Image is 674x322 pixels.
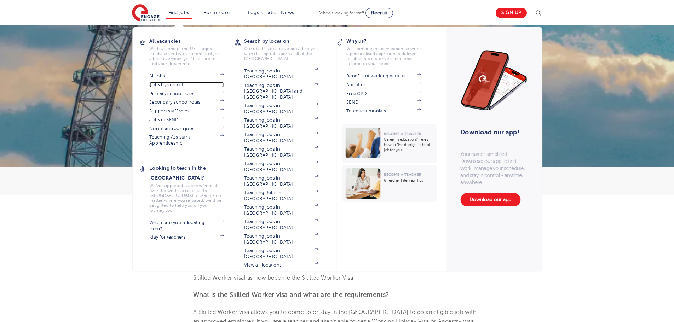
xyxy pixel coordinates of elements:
[193,291,389,298] b: What is the Skilled Worker visa and what are the requirements?
[244,248,318,259] a: Teaching jobs in [GEOGRAPHIC_DATA]
[460,124,524,140] h3: Download our app!
[244,68,318,80] a: Teaching jobs in [GEOGRAPHIC_DATA]
[244,117,318,129] a: Teaching jobs in [GEOGRAPHIC_DATA]
[149,234,224,240] a: iday for teachers
[244,175,318,187] a: Teaching jobs in [GEOGRAPHIC_DATA]
[365,8,393,18] a: Recruit
[342,165,438,202] a: Become a Teacher6 Teacher Interview Tips
[244,262,318,268] a: View all locations
[149,91,224,96] a: Primary school roles
[149,36,234,46] h3: All vacancies
[149,163,234,213] a: Looking to teach in the [GEOGRAPHIC_DATA]?We've supported teachers from all over the world to rel...
[346,82,421,88] a: About us
[132,4,160,22] img: Engage Education
[460,193,520,206] a: Download our app
[244,146,318,158] a: Teaching jobs in [GEOGRAPHIC_DATA]
[244,219,318,230] a: Teaching jobs in [GEOGRAPHIC_DATA]
[246,10,294,15] a: Blogs & Latest News
[371,10,387,16] span: Recruit
[149,183,224,213] p: We've supported teachers from all over the world to relocate to [GEOGRAPHIC_DATA] to teach - no m...
[384,132,421,136] span: Become a Teacher
[342,124,438,163] a: Become a TeacherCareer in education? Here’s how to find the right school job for you
[149,108,224,114] a: Support staff roles
[318,11,364,16] span: Schools looking for staff
[203,10,231,15] a: For Schools
[149,46,224,66] p: We have one of the UK's largest database. and with hundreds of jobs added everyday. you'll be sur...
[244,103,318,115] a: Teaching jobs in [GEOGRAPHIC_DATA]
[496,8,527,18] a: Sign up
[384,172,421,176] span: Become a Teacher
[244,46,318,61] p: Our reach is extensive providing you with the top roles across all of the [GEOGRAPHIC_DATA]
[244,36,329,61] a: Search by locationOur reach is extensive providing you with the top roles across all of the [GEOG...
[384,137,433,153] p: Career in education? Here’s how to find the right school job for you
[244,132,318,144] a: Teaching jobs in [GEOGRAPHIC_DATA]
[346,108,421,114] a: Team testimonials
[346,36,431,46] h3: Why us?
[149,163,234,183] h3: Looking to teach in the [GEOGRAPHIC_DATA]?
[149,82,224,88] a: Jobs by subject
[346,99,421,105] a: SEND
[149,117,224,123] a: Jobs in SEND
[149,134,224,146] a: Teaching Assistant Apprenticeship
[244,161,318,172] a: Teaching jobs in [GEOGRAPHIC_DATA]
[384,178,433,183] p: 6 Teacher Interview Tips
[244,36,329,46] h3: Search by location
[244,83,318,100] a: Teaching jobs in [GEOGRAPHIC_DATA] and [GEOGRAPHIC_DATA]
[346,73,421,79] a: Benefits of working with us
[244,204,318,216] a: Teaching jobs in [GEOGRAPHIC_DATA]
[460,151,528,186] p: Your career, simplified. Download our app to find work, manage your schedule, and stay in control...
[168,10,189,15] a: Find jobs
[149,99,224,105] a: Secondary school roles
[244,190,318,201] a: Teaching Jobs in [GEOGRAPHIC_DATA]
[149,126,224,131] a: Non-classroom jobs
[193,247,477,281] span: In recent years, the UK has made changes and enhancements to many different types of visas for [G...
[346,36,431,66] a: Why us?We combine industry expertise with a personalised approach to deliver reliable, results-dr...
[149,73,224,79] a: All jobs
[346,91,421,96] a: Free CPD
[149,220,224,232] a: Where are you relocating from?
[244,233,318,245] a: Teaching jobs in [GEOGRAPHIC_DATA]
[149,36,234,66] a: All vacanciesWe have one of the UK's largest database. and with hundreds of jobs added everyday. ...
[346,46,421,66] p: We combine industry expertise with a personalised approach to deliver reliable, results-driven so...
